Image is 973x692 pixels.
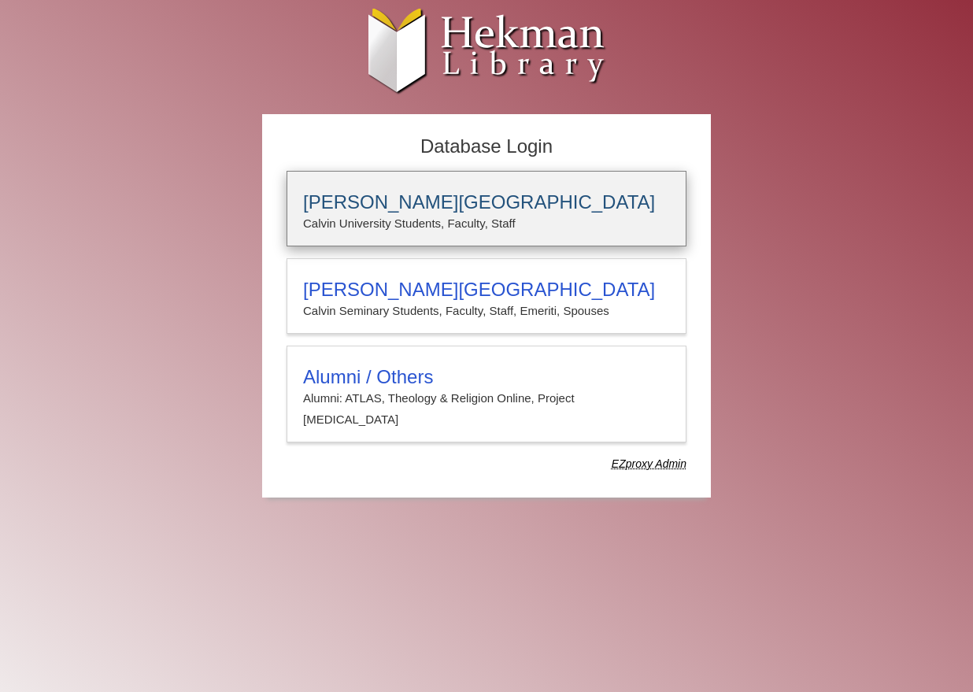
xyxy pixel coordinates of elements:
p: Alumni: ATLAS, Theology & Religion Online, Project [MEDICAL_DATA] [303,388,670,430]
h3: Alumni / Others [303,366,670,388]
h3: [PERSON_NAME][GEOGRAPHIC_DATA] [303,191,670,213]
p: Calvin University Students, Faculty, Staff [303,213,670,234]
h3: [PERSON_NAME][GEOGRAPHIC_DATA] [303,279,670,301]
dfn: Use Alumni login [612,457,686,470]
a: [PERSON_NAME][GEOGRAPHIC_DATA]Calvin University Students, Faculty, Staff [287,171,686,246]
summary: Alumni / OthersAlumni: ATLAS, Theology & Religion Online, Project [MEDICAL_DATA] [303,366,670,430]
h2: Database Login [279,131,694,163]
p: Calvin Seminary Students, Faculty, Staff, Emeriti, Spouses [303,301,670,321]
a: [PERSON_NAME][GEOGRAPHIC_DATA]Calvin Seminary Students, Faculty, Staff, Emeriti, Spouses [287,258,686,334]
